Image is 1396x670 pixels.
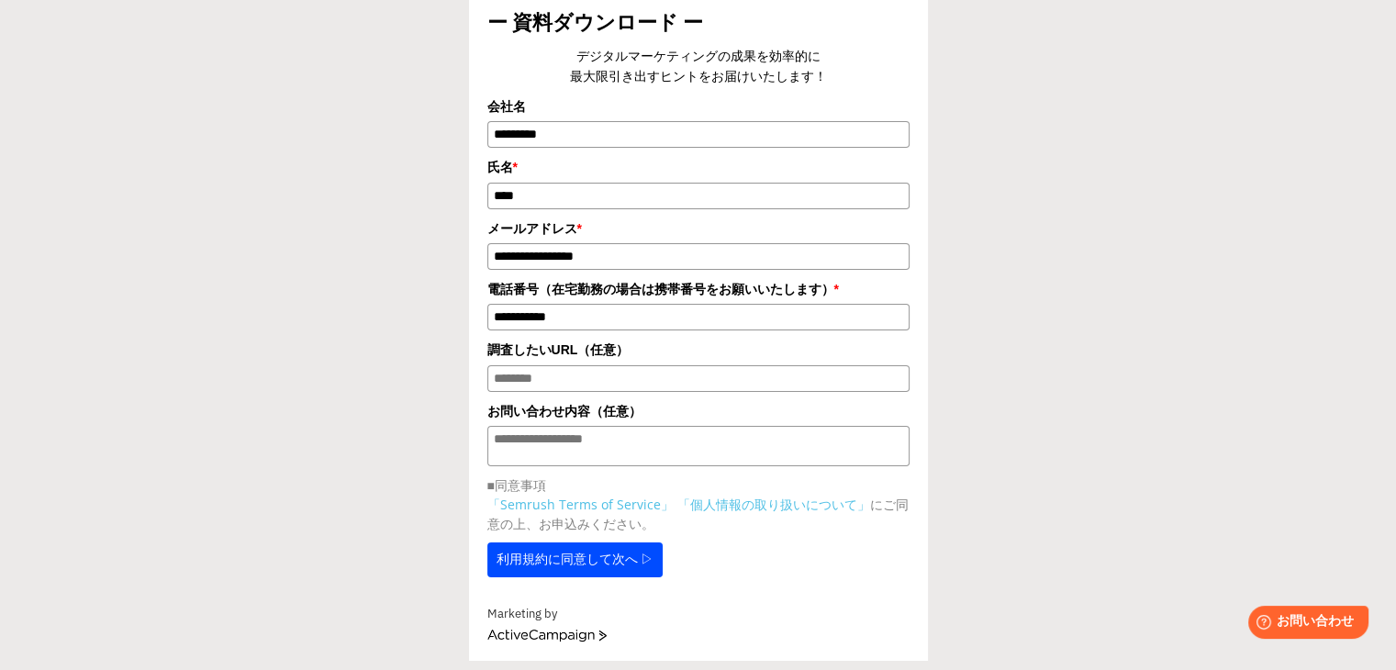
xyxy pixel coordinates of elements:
[487,157,910,177] label: 氏名
[487,496,674,513] a: 「Semrush Terms of Service」
[487,279,910,299] label: 電話番号（在宅勤務の場合は携帯番号をお願いいたします）
[487,218,910,239] label: メールアドレス
[487,8,910,37] title: ー 資料ダウンロード ー
[487,96,910,117] label: 会社名
[487,46,910,87] center: デジタルマーケティングの成果を効率的に 最大限引き出すヒントをお届けいたします！
[487,340,910,360] label: 調査したいURL（任意）
[677,496,870,513] a: 「個人情報の取り扱いについて」
[487,495,910,533] p: にご同意の上、お申込みください。
[1233,598,1376,650] iframe: Help widget launcher
[487,605,910,624] div: Marketing by
[487,542,664,577] button: 利用規約に同意して次へ ▷
[487,475,910,495] p: ■同意事項
[487,401,910,421] label: お問い合わせ内容（任意）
